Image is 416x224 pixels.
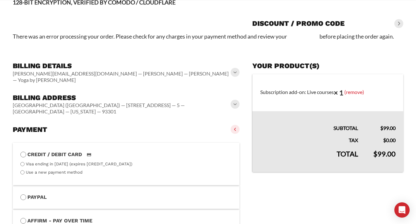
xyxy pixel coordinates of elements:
bdi: 99.00 [380,125,396,131]
label: Credit / Debit Card [20,150,232,159]
vaadin-horizontal-layout: [GEOGRAPHIC_DATA] ([GEOGRAPHIC_DATA]) — [STREET_ADDRESS] — 5 — [GEOGRAPHIC_DATA] — [US_STATE] — 9... [13,102,232,115]
h3: Billing details [13,61,232,70]
label: Use a new payment method [26,170,82,175]
td: Subscription add-on: Live courses [252,74,403,111]
input: Credit / Debit CardCredit / Debit Card [20,152,26,157]
img: Credit / Debit Card [83,151,95,158]
a: order history [287,33,319,40]
a: (remove) [344,89,364,95]
span: $ [380,125,383,131]
h3: Discount / promo code [252,19,345,28]
label: PayPal [20,193,232,201]
span: $ [373,149,377,158]
bdi: 99.00 [373,149,396,158]
div: There was an error processing your order. Please check for any charges in your payment method and... [13,32,403,41]
th: Tax [252,132,366,144]
bdi: 0.00 [383,137,396,143]
span: $ [383,137,386,143]
th: Subtotal [252,111,366,132]
strong: × 1 [334,88,343,97]
input: Affirm - Pay over time [20,218,26,224]
div: Open Intercom Messenger [394,202,410,218]
th: Total [252,144,366,172]
label: Visa ending in [DATE] (expires [CREDIT_CARD_DATA]) [26,162,133,166]
h3: Billing address [13,93,232,102]
input: PayPal [20,194,26,200]
h3: Payment [13,125,47,134]
vaadin-horizontal-layout: [PERSON_NAME][EMAIL_ADDRESS][DOMAIN_NAME] — [PERSON_NAME] — [PERSON_NAME] — Yoga by [PERSON_NAME] [13,70,232,83]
